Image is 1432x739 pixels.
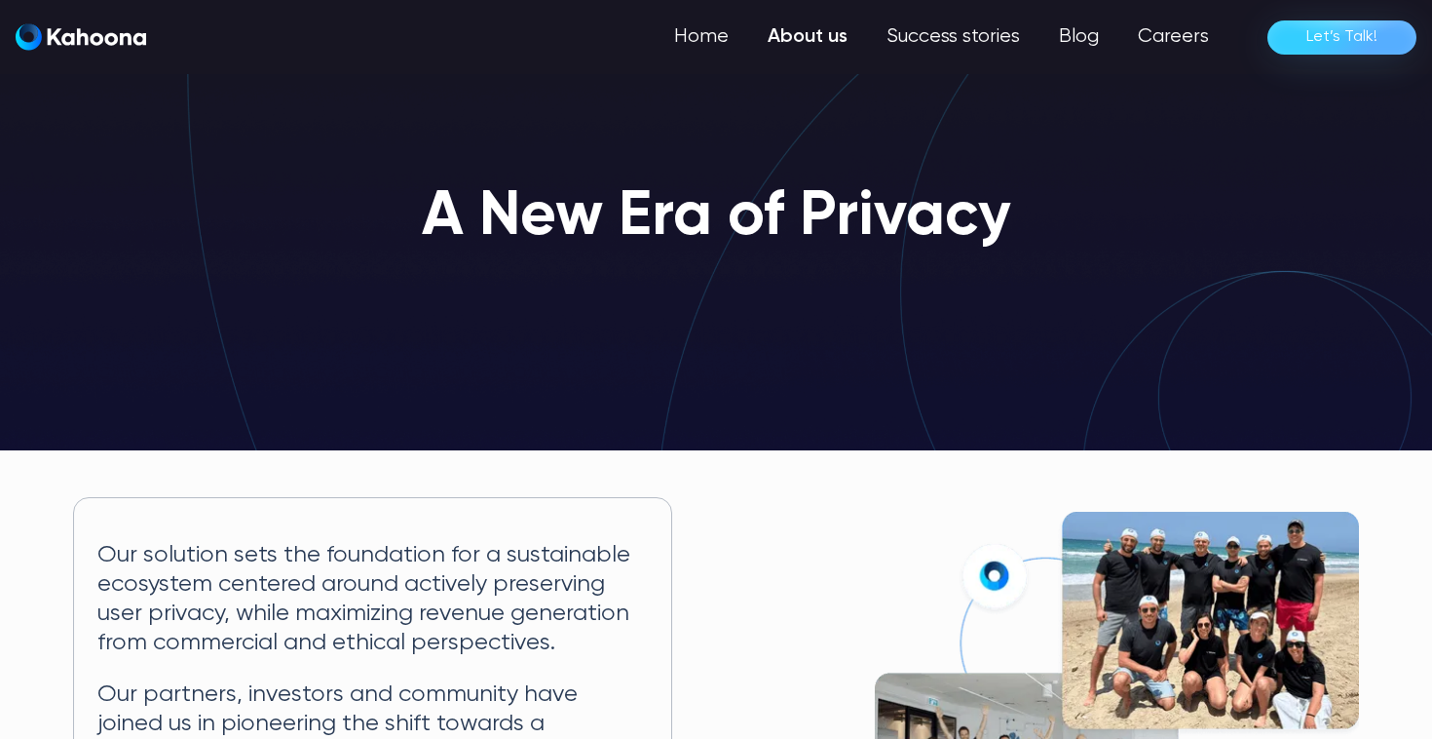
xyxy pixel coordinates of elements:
p: Our solution sets the foundation for a sustainable ecosystem centered around actively preserving ... [97,541,648,657]
a: Careers [1118,18,1228,57]
a: Blog [1039,18,1118,57]
img: Kahoona logo white [16,23,146,51]
a: home [16,23,146,52]
div: Let’s Talk! [1306,21,1377,53]
a: Let’s Talk! [1267,20,1416,55]
h1: A New Era of Privacy [422,183,1011,252]
a: About us [748,18,867,57]
a: Home [655,18,748,57]
a: Success stories [867,18,1039,57]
